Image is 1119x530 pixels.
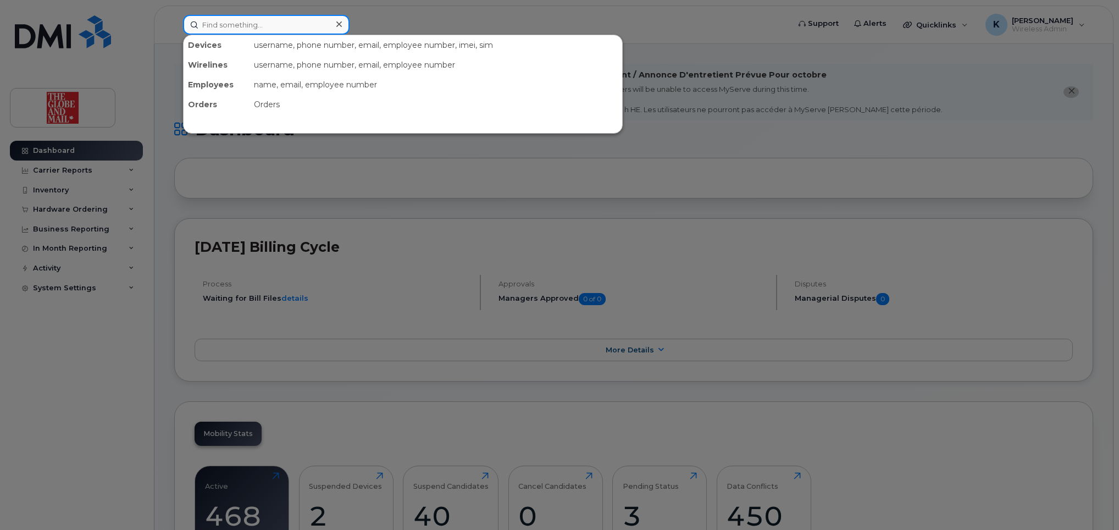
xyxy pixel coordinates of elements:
[184,95,250,114] div: Orders
[250,75,622,95] div: name, email, employee number
[250,95,622,114] div: Orders
[184,55,250,75] div: Wirelines
[250,35,622,55] div: username, phone number, email, employee number, imei, sim
[250,55,622,75] div: username, phone number, email, employee number
[184,35,250,55] div: Devices
[184,75,250,95] div: Employees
